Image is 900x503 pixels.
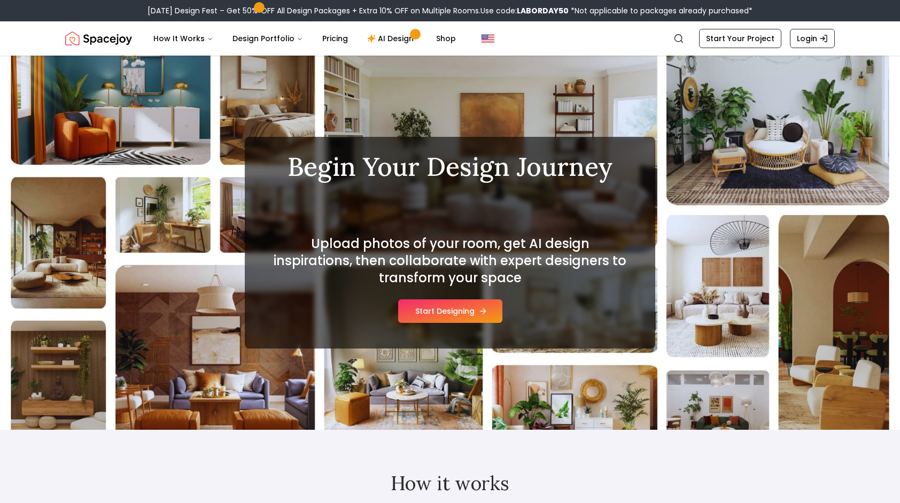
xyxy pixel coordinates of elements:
[270,154,630,180] h1: Begin Your Design Journey
[145,28,464,49] nav: Main
[569,5,752,16] span: *Not applicable to packages already purchased*
[65,21,835,56] nav: Global
[314,28,356,49] a: Pricing
[517,5,569,16] b: LABORDAY50
[65,28,132,49] a: Spacejoy
[148,5,752,16] div: [DATE] Design Fest – Get 50% OFF All Design Packages + Extra 10% OFF on Multiple Rooms.
[428,28,464,49] a: Shop
[224,28,312,49] button: Design Portfolio
[790,29,835,48] a: Login
[270,235,630,287] h2: Upload photos of your room, get AI design inspirations, then collaborate with expert designers to...
[65,28,132,49] img: Spacejoy Logo
[145,28,222,49] button: How It Works
[125,473,775,494] h2: How it works
[699,29,781,48] a: Start Your Project
[359,28,425,49] a: AI Design
[482,32,494,45] img: United States
[480,5,569,16] span: Use code:
[398,299,502,323] button: Start Designing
